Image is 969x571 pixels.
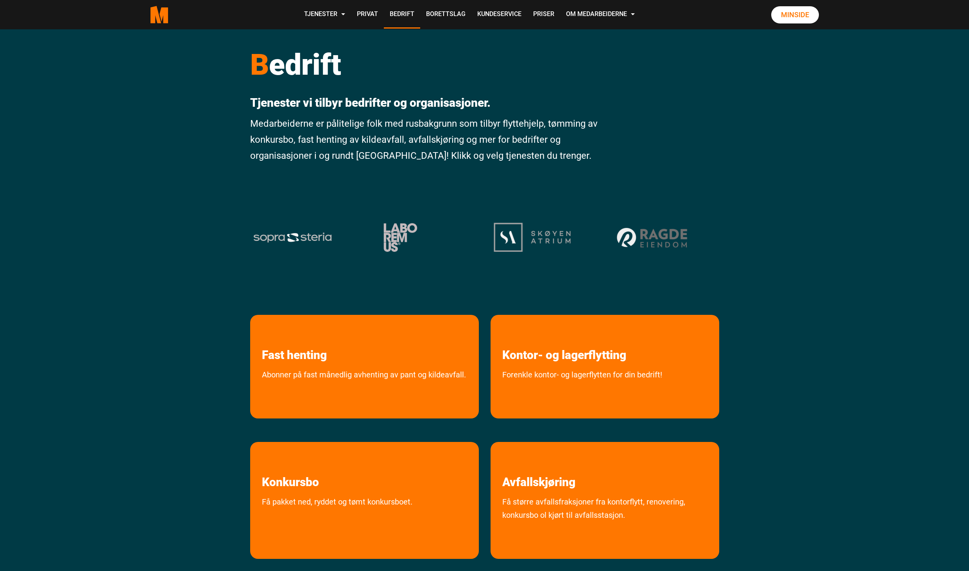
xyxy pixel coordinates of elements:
[494,223,571,252] img: logo okbnbonwi65nevcbb1i9s8fi7cq4v3pheurk5r3yf4
[491,315,638,362] a: les mer om Kontor- og lagerflytting
[250,96,599,110] p: Tjenester vi tilbyr bedrifter og organisasjoner.
[491,495,719,555] a: Få større avfallsfraksjoner kjørt til deponi.
[250,442,331,489] a: les mer om Konkursbo
[298,1,351,29] a: Tjenester
[771,6,819,23] a: Minside
[560,1,641,29] a: Om Medarbeiderne
[253,232,332,243] img: sopra steria logo
[384,1,420,29] a: Bedrift
[527,1,560,29] a: Priser
[491,442,587,489] a: les mer om Avfallskjøring
[614,225,691,250] img: ragde okbn97d8gwrerwy0sgwppcyprqy9juuzeksfkgscu8 2
[420,1,471,29] a: Borettslag
[250,315,339,362] a: les mer om Fast henting
[250,116,599,163] p: Medarbeiderne er pålitelige folk med rusbakgrunn som tilbyr flyttehjelp, tømming av konkursbo, fa...
[250,47,269,82] span: B
[250,495,424,542] a: Få pakket ned, ryddet og tømt konkursboet.
[491,368,674,415] a: Forenkle kontor- og lagerflytten for din bedrift!
[250,47,599,82] h1: edrift
[471,1,527,29] a: Kundeservice
[351,1,384,29] a: Privat
[373,223,428,252] img: Laboremus logo og 1
[250,368,478,415] a: Abonner på fast månedlig avhenting av pant og kildeavfall.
